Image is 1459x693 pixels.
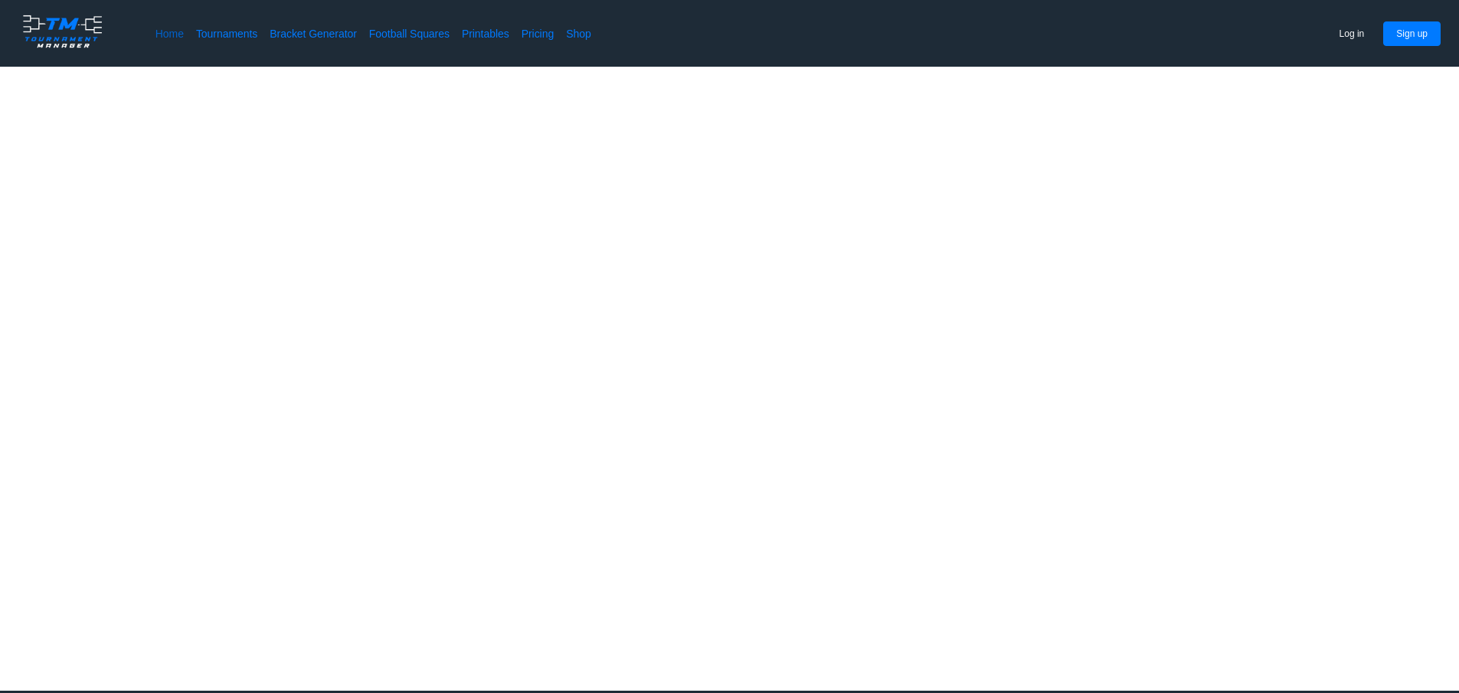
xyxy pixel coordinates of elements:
[1327,21,1378,46] button: Log in
[462,26,509,41] a: Printables
[270,26,357,41] a: Bracket Generator
[566,26,591,41] a: Shop
[196,26,257,41] a: Tournaments
[1383,21,1441,46] button: Sign up
[369,26,450,41] a: Football Squares
[522,26,554,41] a: Pricing
[18,12,106,51] img: logo.ffa97a18e3bf2c7d.png
[155,26,184,41] a: Home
